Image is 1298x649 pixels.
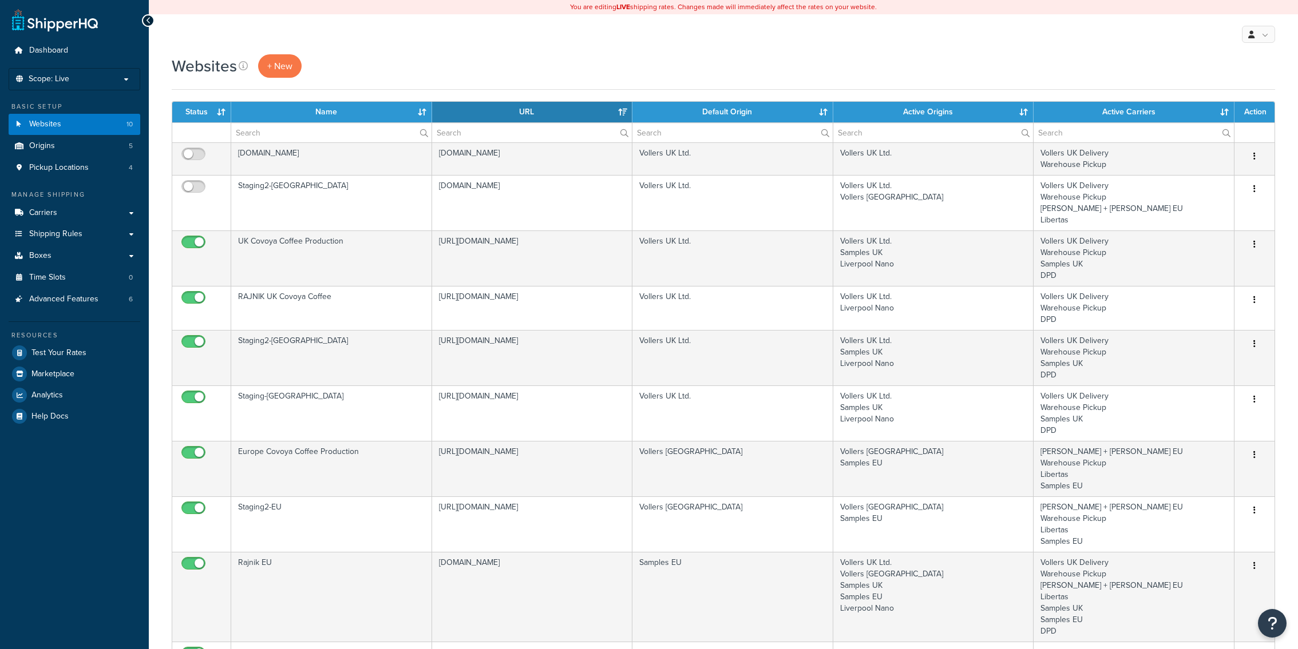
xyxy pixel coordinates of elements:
[231,441,432,496] td: Europe Covoya Coffee Production
[9,136,140,157] li: Origins
[129,294,133,304] span: 6
[231,330,432,385] td: Staging2-[GEOGRAPHIC_DATA]
[1034,330,1234,385] td: Vollers UK Delivery Warehouse Pickup Samples UK DPD
[432,175,632,230] td: [DOMAIN_NAME]
[9,343,140,363] a: Test Your Rates
[231,123,432,142] input: Search
[29,46,68,55] span: Dashboard
[632,175,833,230] td: Vollers UK Ltd.
[9,385,140,405] a: Analytics
[9,157,140,178] a: Pickup Locations 4
[29,163,89,173] span: Pickup Locations
[29,208,57,218] span: Carriers
[432,385,632,441] td: [URL][DOMAIN_NAME]
[432,142,632,175] td: [DOMAIN_NAME]
[31,369,74,379] span: Marketplace
[833,230,1034,286] td: Vollers UK Ltd. Samples UK Liverpool Nano
[632,123,833,142] input: Search
[9,331,140,340] div: Resources
[231,175,432,230] td: Staging2-[GEOGRAPHIC_DATA]
[231,496,432,552] td: Staging2-EU
[1034,123,1234,142] input: Search
[31,391,63,400] span: Analytics
[616,2,630,12] b: LIVE
[1034,142,1234,175] td: Vollers UK Delivery Warehouse Pickup
[231,142,432,175] td: [DOMAIN_NAME]
[833,142,1034,175] td: Vollers UK Ltd.
[31,412,69,421] span: Help Docs
[1034,102,1234,122] th: Active Carriers: activate to sort column ascending
[833,552,1034,642] td: Vollers UK Ltd. Vollers [GEOGRAPHIC_DATA] Samples UK Samples EU Liverpool Nano
[258,54,302,78] a: + New
[432,286,632,330] td: [URL][DOMAIN_NAME]
[9,267,140,288] li: Time Slots
[432,496,632,552] td: [URL][DOMAIN_NAME]
[231,385,432,441] td: Staging-[GEOGRAPHIC_DATA]
[9,157,140,178] li: Pickup Locations
[1258,609,1287,638] button: Open Resource Center
[29,229,82,239] span: Shipping Rules
[9,202,140,224] a: Carriers
[432,102,632,122] th: URL: activate to sort column ascending
[1034,441,1234,496] td: [PERSON_NAME] + [PERSON_NAME] EU Warehouse Pickup Libertas Samples EU
[1034,496,1234,552] td: [PERSON_NAME] + [PERSON_NAME] EU Warehouse Pickup Libertas Samples EU
[632,441,833,496] td: Vollers [GEOGRAPHIC_DATA]
[632,102,833,122] th: Default Origin: activate to sort column ascending
[9,40,140,61] a: Dashboard
[833,102,1034,122] th: Active Origins: activate to sort column ascending
[31,348,86,358] span: Test Your Rates
[632,552,833,642] td: Samples EU
[1034,175,1234,230] td: Vollers UK Delivery Warehouse Pickup [PERSON_NAME] + [PERSON_NAME] EU Libertas
[9,224,140,245] a: Shipping Rules
[9,364,140,384] a: Marketplace
[172,102,231,122] th: Status: activate to sort column ascending
[9,406,140,427] a: Help Docs
[9,114,140,135] a: Websites 10
[231,230,432,286] td: UK Covoya Coffee Production
[432,552,632,642] td: [DOMAIN_NAME]
[9,114,140,135] li: Websites
[833,496,1034,552] td: Vollers [GEOGRAPHIC_DATA] Samples EU
[432,230,632,286] td: [URL][DOMAIN_NAME]
[632,142,833,175] td: Vollers UK Ltd.
[29,251,52,261] span: Boxes
[29,74,69,84] span: Scope: Live
[1034,552,1234,642] td: Vollers UK Delivery Warehouse Pickup [PERSON_NAME] + [PERSON_NAME] EU Libertas Samples UK Samples...
[1034,286,1234,330] td: Vollers UK Delivery Warehouse Pickup DPD
[129,273,133,282] span: 0
[129,163,133,173] span: 4
[29,273,66,282] span: Time Slots
[1034,230,1234,286] td: Vollers UK Delivery Warehouse Pickup Samples UK DPD
[833,123,1034,142] input: Search
[833,175,1034,230] td: Vollers UK Ltd. Vollers [GEOGRAPHIC_DATA]
[632,230,833,286] td: Vollers UK Ltd.
[29,141,55,151] span: Origins
[432,330,632,385] td: [URL][DOMAIN_NAME]
[432,441,632,496] td: [URL][DOMAIN_NAME]
[9,289,140,310] a: Advanced Features 6
[12,9,98,31] a: ShipperHQ Home
[172,55,237,77] h1: Websites
[9,245,140,266] li: Boxes
[632,496,833,552] td: Vollers [GEOGRAPHIC_DATA]
[231,552,432,642] td: Rajnik EU
[1234,102,1275,122] th: Action
[632,330,833,385] td: Vollers UK Ltd.
[1034,385,1234,441] td: Vollers UK Delivery Warehouse Pickup Samples UK DPD
[267,59,292,73] span: + New
[432,123,632,142] input: Search
[9,267,140,288] a: Time Slots 0
[833,385,1034,441] td: Vollers UK Ltd. Samples UK Liverpool Nano
[231,286,432,330] td: RAJNIK UK Covoya Coffee
[833,441,1034,496] td: Vollers [GEOGRAPHIC_DATA] Samples EU
[9,102,140,112] div: Basic Setup
[632,286,833,330] td: Vollers UK Ltd.
[29,120,61,129] span: Websites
